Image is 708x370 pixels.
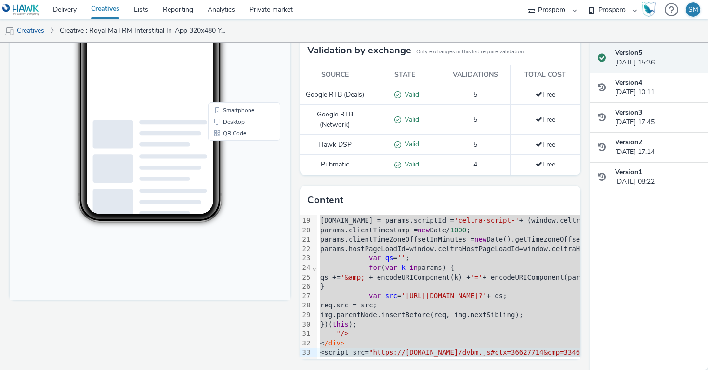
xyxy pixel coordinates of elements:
div: 26 [300,282,312,292]
span: var [369,254,381,262]
td: Google RTB (Deals) [300,85,370,105]
span: 9:40 [87,37,95,42]
span: Valid [401,90,419,99]
th: Source [300,65,370,85]
span: /div> [324,339,344,347]
div: [DATE] 17:45 [615,108,701,128]
a: Hawk Academy [642,2,660,17]
div: 20 [300,226,312,235]
span: k [401,264,405,271]
div: 32 [300,339,312,348]
div: [DATE] 15:36 [615,48,701,68]
span: Smartphone [213,202,245,208]
div: 25 [300,273,312,282]
li: Desktop [200,211,269,222]
div: 19 [300,216,312,226]
th: Validations [440,65,511,85]
span: new [474,235,486,243]
span: Free [536,90,555,99]
span: Free [536,140,555,149]
span: Valid [401,160,419,169]
span: 'celtra-script-' [454,217,519,224]
div: 33 [300,348,312,357]
span: 5 [473,115,477,124]
div: 22 [300,244,312,254]
li: Smartphone [200,199,269,211]
span: for [369,264,381,271]
div: 31 [300,329,312,339]
li: QR Code [200,222,269,234]
div: 23 [300,254,312,263]
a: Creative : Royal Mail RM Interstitial In-App 320x480 Young Explorers [55,19,232,42]
span: src [385,292,397,300]
td: Pubmatic [300,155,370,175]
strong: Version 5 [615,48,642,57]
span: this [332,320,349,328]
div: 27 [300,292,312,301]
h3: Content [307,193,343,207]
span: in [409,264,418,271]
span: '' [397,254,406,262]
span: '=' [471,273,483,281]
span: Free [536,115,555,124]
div: 24 [300,263,312,273]
span: 4 [473,160,477,169]
div: [DATE] 10:11 [615,78,701,98]
div: [DATE] 17:14 [615,138,701,157]
span: new [418,226,430,234]
span: var [385,264,397,271]
strong: Version 2 [615,138,642,147]
span: qs [385,254,393,262]
span: 1000 [450,226,467,234]
span: QR Code [213,225,236,231]
span: "/> [337,330,349,337]
td: Google RTB (Network) [300,105,370,135]
td: Hawk DSP [300,135,370,155]
div: 29 [300,310,312,320]
div: 30 [300,320,312,330]
div: [DATE] 08:22 [615,167,701,187]
span: Desktop [213,214,235,219]
div: 21 [300,235,312,244]
img: Hawk Academy [642,2,656,17]
h3: Validation by exchange [307,43,411,58]
span: '[URL][DOMAIN_NAME]?' [401,292,486,300]
strong: Version 3 [615,108,642,117]
img: mobile [5,26,14,36]
strong: Version 1 [615,167,642,177]
small: Only exchanges in this list require validation [416,48,524,56]
span: var [369,292,381,300]
th: State [370,65,440,85]
span: '&amp;' [341,273,369,281]
strong: Version 4 [615,78,642,87]
div: SM [688,2,698,17]
span: Free [536,160,555,169]
span: Valid [401,140,419,149]
th: Total cost [510,65,580,85]
div: 28 [300,301,312,310]
span: 5 [473,90,477,99]
span: 5 [473,140,477,149]
img: undefined Logo [2,4,39,16]
span: Fold line [312,264,316,271]
span: Valid [401,115,419,124]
